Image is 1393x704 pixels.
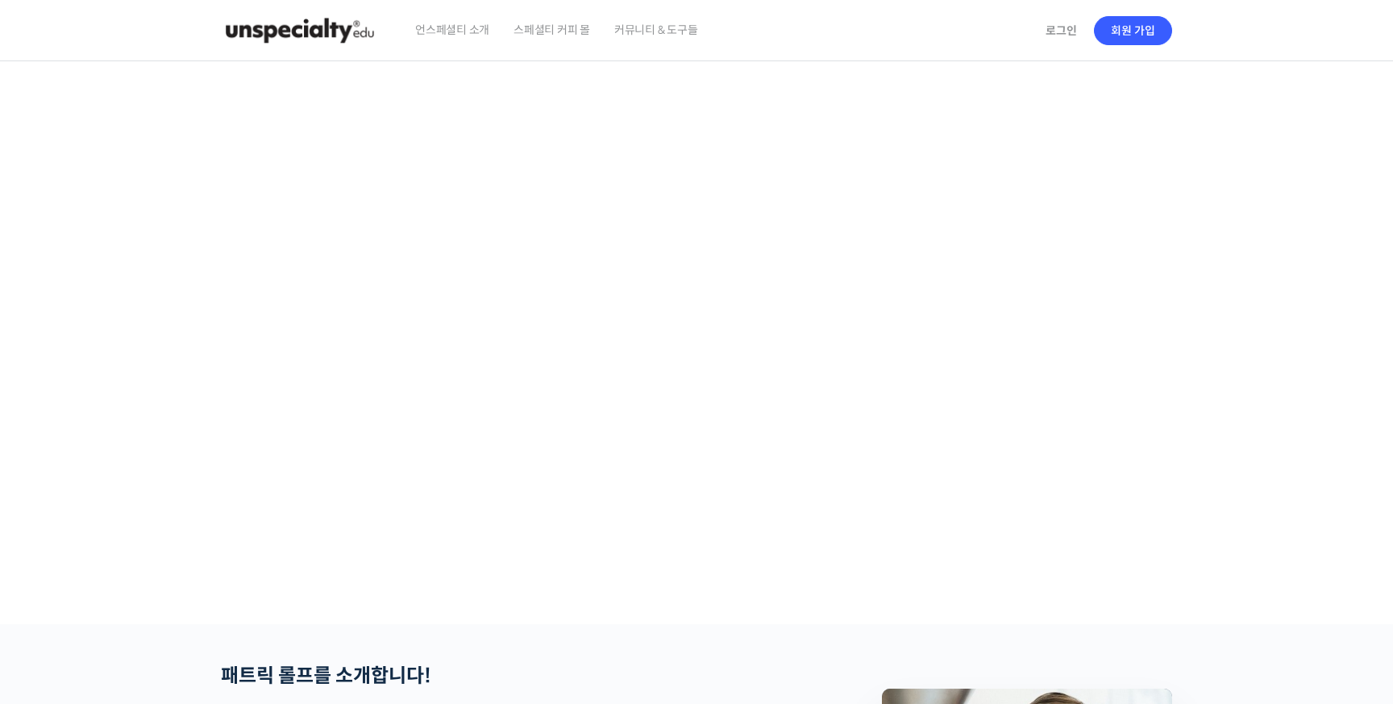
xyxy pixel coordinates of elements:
[1094,16,1172,45] a: 회원 가입
[221,664,796,688] h2: 패트릭 롤프를 소개합니다!
[1036,12,1087,49] a: 로그인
